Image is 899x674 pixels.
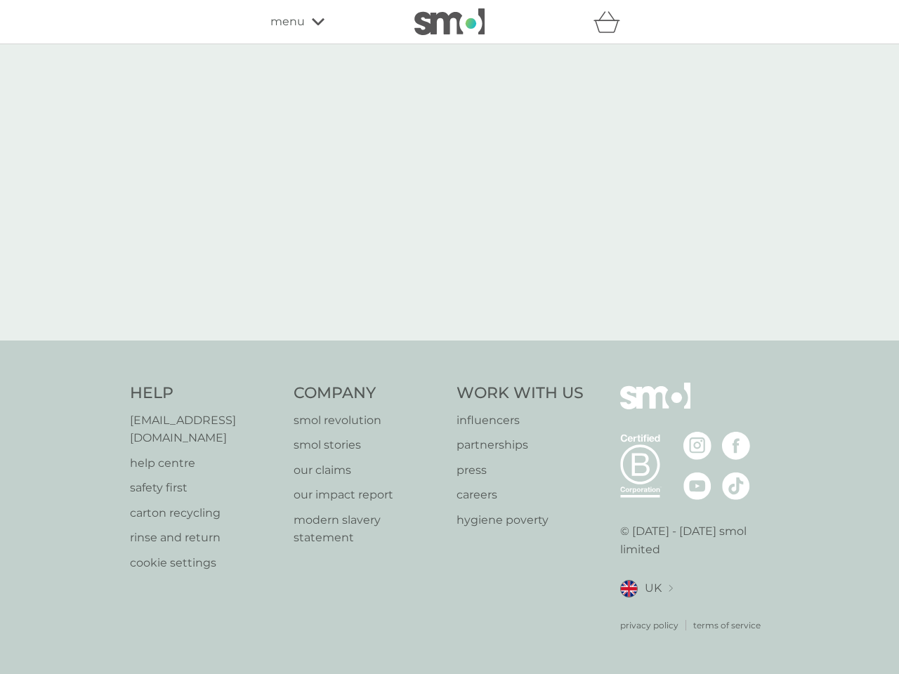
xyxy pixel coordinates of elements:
img: visit the smol Youtube page [683,472,711,500]
a: safety first [130,479,280,497]
img: UK flag [620,580,638,597]
img: smol [620,383,690,430]
a: carton recycling [130,504,280,522]
a: smol stories [294,436,443,454]
a: smol revolution [294,411,443,430]
a: help centre [130,454,280,473]
img: visit the smol Instagram page [683,432,711,460]
a: press [457,461,584,480]
a: our claims [294,461,443,480]
a: influencers [457,411,584,430]
img: smol [414,8,485,35]
a: partnerships [457,436,584,454]
img: select a new location [669,585,673,593]
h4: Work With Us [457,383,584,404]
span: UK [645,579,662,597]
img: visit the smol Facebook page [722,432,750,460]
h4: Help [130,383,280,404]
img: visit the smol Tiktok page [722,472,750,500]
a: hygiene poverty [457,511,584,529]
a: [EMAIL_ADDRESS][DOMAIN_NAME] [130,411,280,447]
a: cookie settings [130,554,280,572]
span: menu [270,13,305,31]
a: terms of service [693,619,761,632]
a: rinse and return [130,529,280,547]
a: our impact report [294,486,443,504]
a: careers [457,486,584,504]
a: modern slavery statement [294,511,443,547]
div: basket [593,8,629,36]
a: privacy policy [620,619,678,632]
p: © [DATE] - [DATE] smol limited [620,522,770,558]
h4: Company [294,383,443,404]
